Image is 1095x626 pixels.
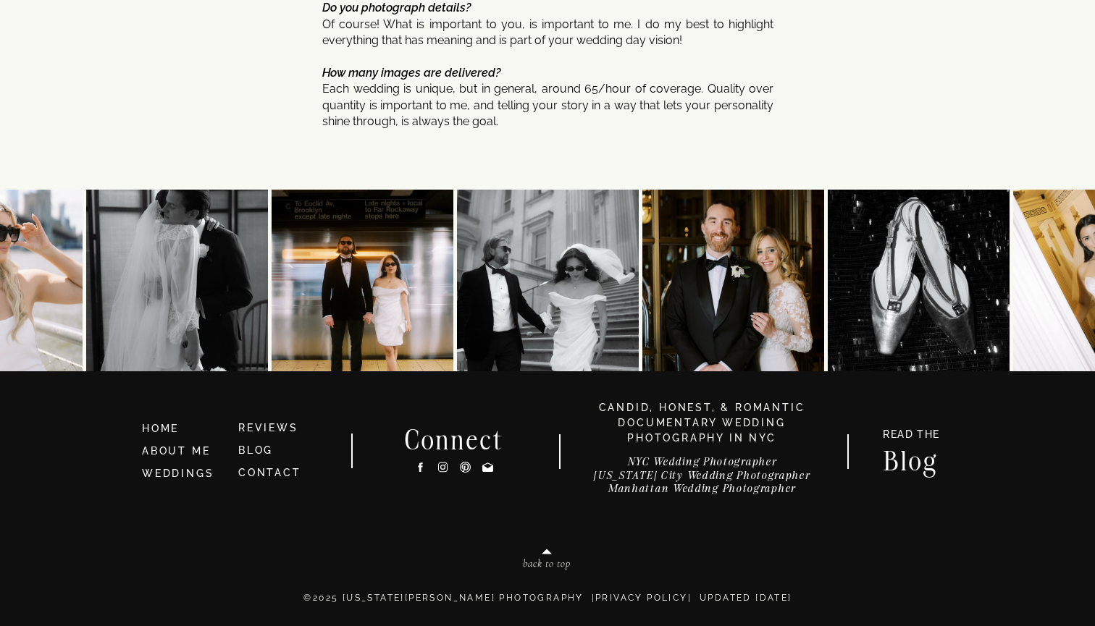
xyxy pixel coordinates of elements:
[142,421,226,437] a: HOME
[272,190,453,371] img: K&J
[86,190,268,371] img: Anna & Felipe — embracing the moment, and the magic follows.
[238,422,298,433] a: REVIEWS
[876,429,947,444] a: READ THE
[461,558,632,574] a: back to top
[386,427,522,450] h2: Connect
[322,66,500,80] i: How many images are delivered?
[238,467,301,478] a: CONTACT
[142,468,214,479] a: WEDDINGS
[642,190,824,371] img: A&R at The Beekman
[113,591,983,620] p: ©2025 [US_STATE][PERSON_NAME] PHOTOGRAPHY | | Updated [DATE]
[869,448,953,470] a: Blog
[828,190,1010,371] img: Party 4 the Zarones
[142,445,210,457] a: ABOUT ME
[573,455,831,502] a: NYC Wedding Photographer[US_STATE] City Wedding PhotographerManhattan Wedding Photographer
[595,593,688,603] a: Privacy Policy
[322,1,471,14] i: Do you photograph details?
[580,400,823,446] h3: candid, honest, & romantic Documentary Wedding photography in nyc
[238,444,273,456] a: BLOG
[573,455,831,502] h3: NYC Wedding Photographer [US_STATE] City Wedding Photographer Manhattan Wedding Photographer
[457,190,639,371] img: Kat & Jett, NYC style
